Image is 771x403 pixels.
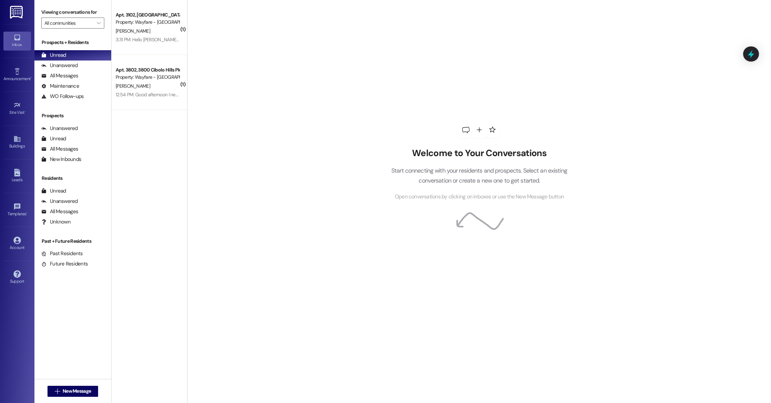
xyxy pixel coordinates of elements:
div: Property: Wayfare - [GEOGRAPHIC_DATA] [116,74,179,81]
div: WO Follow-ups [41,93,84,100]
div: Unread [41,135,66,142]
button: New Message [47,386,98,397]
div: New Inbounds [41,156,81,163]
span: • [31,75,32,80]
a: Support [3,268,31,287]
span: [PERSON_NAME] [116,83,150,89]
div: Property: Wayfare - [GEOGRAPHIC_DATA] [116,19,179,26]
div: 3:31 PM: Hello [PERSON_NAME]. I'm still quite a few hours away. You'll leave the keys in the unit... [116,36,586,43]
span: • [25,109,26,114]
a: Site Visit • [3,99,31,118]
a: Buildings [3,133,31,152]
span: • [27,210,28,215]
div: Past Residents [41,250,83,257]
a: Leads [3,167,31,185]
div: Unknown [41,218,71,226]
h2: Welcome to Your Conversations [381,148,578,159]
div: Maintenance [41,83,79,90]
i:  [55,389,60,394]
div: Apt. 3802, 3800 Cibolo Hills Pky [116,66,179,74]
span: Open conversations by clicking on inboxes or use the New Message button [395,193,564,201]
div: Unanswered [41,125,78,132]
span: New Message [63,388,91,395]
div: Unanswered [41,198,78,205]
div: Prospects + Residents [34,39,111,46]
label: Viewing conversations for [41,7,104,18]
div: Unread [41,187,66,195]
div: Future Residents [41,260,88,268]
div: Unread [41,52,66,59]
div: Unanswered [41,62,78,69]
a: Account [3,235,31,253]
i:  [97,20,101,26]
p: Start connecting with your residents and prospects. Select an existing conversation or create a n... [381,166,578,185]
input: All communities [44,18,93,29]
div: Residents [34,175,111,182]
div: 12:54 PM: Good afternoon I need a favor, what time do you all leave for the day [DATE]? [116,91,288,98]
div: Apt. 3102, [GEOGRAPHIC_DATA] [116,11,179,19]
div: All Messages [41,72,78,79]
a: Inbox [3,32,31,50]
img: ResiDesk Logo [10,6,24,19]
div: All Messages [41,208,78,215]
span: [PERSON_NAME] [116,28,150,34]
a: Templates • [3,201,31,219]
div: Past + Future Residents [34,238,111,245]
div: All Messages [41,145,78,153]
div: Prospects [34,112,111,119]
